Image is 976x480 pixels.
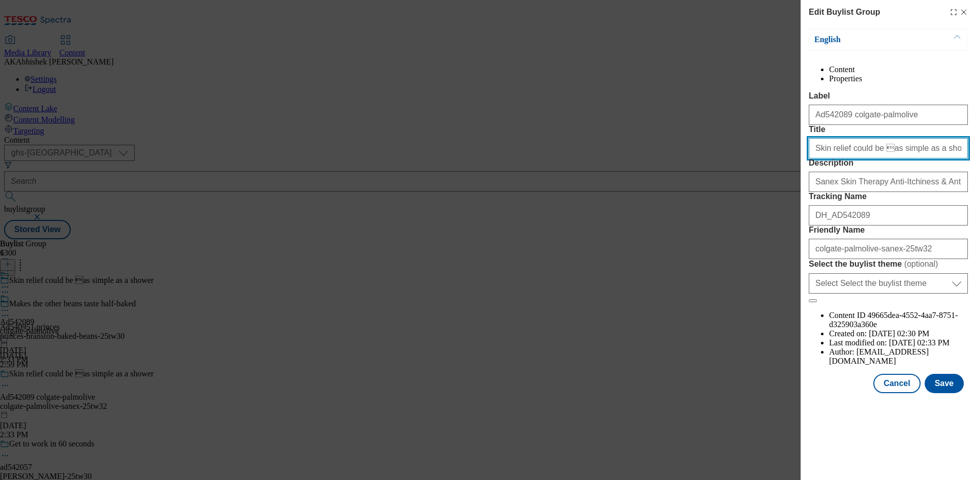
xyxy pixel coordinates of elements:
[814,35,921,45] p: English
[829,338,968,347] li: Last modified on:
[809,259,968,269] label: Select the buylist theme
[809,105,968,125] input: Enter Label
[869,329,929,338] span: [DATE] 02:30 PM
[809,138,968,158] input: Enter Title
[889,338,950,347] span: [DATE] 02:33 PM
[809,205,968,226] input: Enter Tracking Name
[829,65,968,74] li: Content
[829,74,968,83] li: Properties
[809,192,968,201] label: Tracking Name
[904,260,938,268] span: ( optional )
[809,158,968,168] label: Description
[809,6,880,18] h4: Edit Buylist Group
[829,311,968,329] li: Content ID
[829,311,958,329] span: 49665dea-4552-4aa7-8751-d325903a360e
[809,172,968,192] input: Enter Description
[809,91,968,101] label: Label
[873,374,920,393] button: Cancel
[809,226,968,235] label: Friendly Name
[809,239,968,259] input: Enter Friendly Name
[925,374,964,393] button: Save
[829,347,968,366] li: Author:
[809,125,968,134] label: Title
[829,347,929,365] span: [EMAIL_ADDRESS][DOMAIN_NAME]
[829,329,968,338] li: Created on:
